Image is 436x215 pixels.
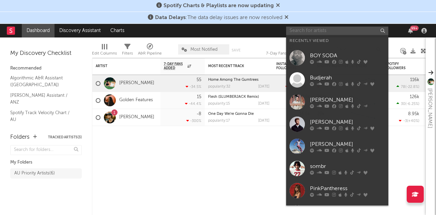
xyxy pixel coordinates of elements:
div: Filters [122,49,133,58]
div: [DATE] [258,119,269,123]
div: 7-Day Fans Added (7-Day Fans Added) [266,41,317,61]
div: -34.5 % [186,85,201,89]
a: [PERSON_NAME] Assistant / ANZ [10,92,75,106]
a: [PERSON_NAME] [286,91,388,113]
a: Home Among The Gumtrees [208,78,259,82]
button: Tracked Artists(3) [48,136,82,139]
div: Home Among The Gumtrees [208,78,269,82]
div: ( ) [399,119,419,123]
div: A&R Pipeline [138,49,162,58]
span: +40 % [408,119,418,123]
span: Dismiss [284,15,289,20]
div: [DATE] [258,102,269,106]
div: My Discovery Checklist [10,49,82,58]
div: Filters [122,41,133,61]
div: Recently Viewed [290,37,385,45]
div: -44.4 % [185,102,201,106]
div: BOY SODA [310,51,385,60]
span: 78 [401,85,405,89]
div: 55 [197,78,201,82]
a: Dashboard [22,24,54,37]
span: -3 [403,119,407,123]
div: 8.95k [408,112,419,116]
a: PinkPantheress [286,180,388,202]
div: Spotify Followers [385,62,409,70]
div: -8 [197,112,201,116]
div: Instagram Followers [276,62,300,70]
div: Recommended [10,64,82,73]
div: [PERSON_NAME] [310,118,385,126]
div: One Day We're Gonna Die [208,112,269,116]
span: 30 [401,102,405,106]
div: Folders [10,133,30,141]
div: 126k [410,95,419,99]
div: popularity: 32 [208,85,230,89]
span: Spotify Charts & Playlists are now updating [163,3,274,9]
div: Edit Columns [92,49,117,58]
a: Spotify Track Velocity Chart / AU [10,109,75,123]
a: BOY SODA [286,47,388,69]
div: [PERSON_NAME] [310,140,385,148]
a: Charts [106,24,129,37]
a: [PERSON_NAME] [119,80,154,86]
span: Dismiss [276,3,280,9]
input: Search for artists [286,27,388,35]
div: popularity: 15 [208,102,230,106]
div: [PERSON_NAME] [310,96,385,104]
a: Golden Features [119,97,153,103]
span: -6.25 % [406,102,418,106]
a: Algorithmic A&R Assistant ([GEOGRAPHIC_DATA]) [10,74,75,88]
div: ( ) [396,85,419,89]
a: [PERSON_NAME] [286,113,388,135]
a: Discovery Assistant [54,24,106,37]
div: popularity: 17 [208,119,230,123]
div: PinkPantheress [310,184,385,193]
span: : The data delay issues are now resolved [155,15,282,20]
div: ( ) [285,85,310,89]
div: Edit Columns [92,41,117,61]
input: Search for folders... [10,145,82,155]
div: Artist [96,64,147,68]
a: One Day We're Gonna Die [208,112,254,116]
div: [PERSON_NAME] [426,88,434,128]
div: 7-Day Fans Added (7-Day Fans Added) [266,49,317,58]
div: -300 % [186,119,201,123]
span: Most Notified [190,47,218,52]
button: 99+ [408,28,413,33]
div: sombr [310,162,385,170]
button: Save [232,48,240,52]
div: A&R Pipeline [138,41,162,61]
div: AU Priority Artists ( 6 ) [14,169,55,178]
a: Budjerah [286,69,388,91]
a: sombr [286,157,388,180]
a: [PERSON_NAME] [119,114,154,120]
span: 7-Day Fans Added [164,62,186,70]
div: [DATE] [258,85,269,89]
div: 99 + [410,26,419,31]
div: My Folders [10,158,82,167]
a: AU Priority Artists(6) [10,168,82,179]
div: Budjerah [310,74,385,82]
div: ( ) [396,102,419,106]
div: 15 [197,95,201,99]
div: 116k [410,78,419,82]
div: Most Recent Track [208,64,259,68]
a: Flesh (SLUMBERJACK Remix) [208,95,259,99]
a: [PERSON_NAME] [286,135,388,157]
div: Flesh (SLUMBERJACK Remix) [208,95,269,99]
span: Data Delays [155,15,186,20]
span: -22.8 % [406,85,418,89]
